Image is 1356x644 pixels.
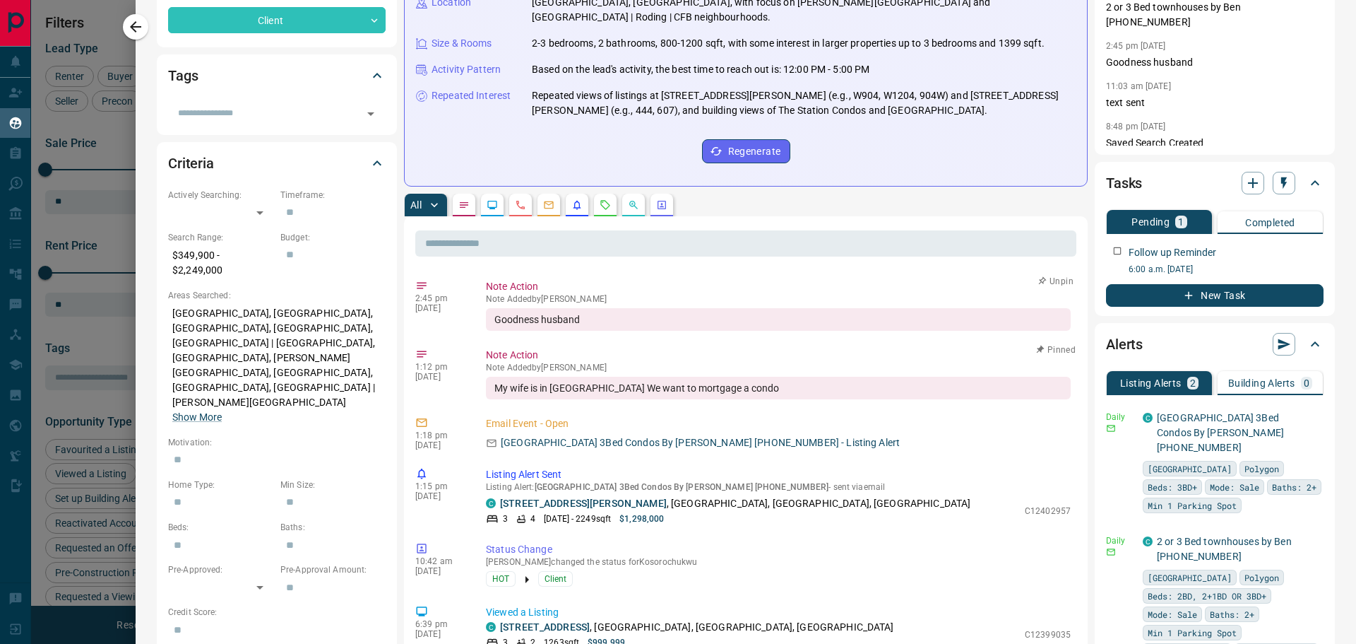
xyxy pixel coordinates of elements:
svg: Notes [458,199,470,211]
p: Beds: [168,521,273,534]
p: 2:45 pm [415,293,465,303]
svg: Agent Actions [656,199,667,211]
p: Listing Alert Sent [486,467,1071,482]
p: 0 [1304,378,1309,388]
div: Goodness husband [486,308,1071,331]
div: condos.ca [486,622,496,632]
div: My wife is in [GEOGRAPHIC_DATA] We want to mortgage a condo [486,377,1071,399]
p: Home Type: [168,479,273,491]
a: 2 or 3 Bed townhouses by Ben [PHONE_NUMBER] [1157,536,1292,562]
p: Note Added by [PERSON_NAME] [486,294,1071,304]
p: Size & Rooms [432,36,492,51]
p: Repeated Interest [432,88,511,103]
p: [DATE] [415,372,465,382]
p: C12399035 [1025,628,1071,641]
p: Email Event - Open [486,416,1071,431]
p: [DATE] [415,491,465,501]
p: Note Action [486,279,1071,294]
p: Goodness husband [1106,55,1324,70]
p: , [GEOGRAPHIC_DATA], [GEOGRAPHIC_DATA], [GEOGRAPHIC_DATA] [500,496,970,511]
p: text sent [1106,95,1324,110]
p: $349,900 - $2,249,000 [168,244,273,282]
span: [GEOGRAPHIC_DATA] [1148,570,1232,585]
span: Client [545,572,566,586]
svg: Calls [515,199,526,211]
p: 10:42 am [415,556,465,566]
p: Timeframe: [280,189,386,201]
p: 1:18 pm [415,431,465,440]
p: Pre-Approved: [168,563,273,576]
p: Pending [1131,217,1170,227]
button: Unpin [1035,275,1076,288]
p: , [GEOGRAPHIC_DATA], [GEOGRAPHIC_DATA], [GEOGRAPHIC_DATA] [500,620,894,635]
p: Daily [1106,411,1134,423]
button: Show More [172,410,222,425]
p: Completed [1245,218,1295,228]
span: Polygon [1244,462,1279,476]
p: Follow up Reminder [1129,245,1216,260]
span: Beds: 3BD+ [1148,480,1197,494]
h2: Alerts [1106,333,1143,356]
p: Pre-Approval Amount: [280,563,386,576]
span: Min 1 Parking Spot [1148,626,1237,640]
p: Credit Score: [168,606,386,619]
button: New Task [1106,284,1324,307]
div: condos.ca [486,498,496,508]
p: 11:03 am [DATE] [1106,81,1171,91]
p: Motivation: [168,436,386,449]
p: [DATE] [415,566,465,576]
h2: Criteria [168,152,214,175]
p: 2 [1190,378,1196,388]
p: Building Alerts [1228,378,1295,388]
span: Mode: Sale [1148,607,1197,621]
button: Open [361,104,381,124]
h2: Tasks [1106,172,1142,194]
p: 4 [530,513,535,525]
div: Criteria [168,146,386,180]
div: Alerts [1106,327,1324,361]
p: 2-3 bedrooms, 2 bathrooms, 800-1200 sqft, with some interest in larger properties up to 3 bedroom... [532,36,1045,51]
p: 3 [503,513,508,525]
div: Tasks [1106,166,1324,200]
p: 2:45 pm [DATE] [1106,41,1166,51]
p: 1 [1178,217,1184,227]
p: Min Size: [280,479,386,491]
span: HOT [492,572,509,586]
span: Baths: 2+ [1210,607,1254,621]
p: Viewed a Listing [486,605,1071,620]
p: 1:15 pm [415,481,465,491]
span: Polygon [1244,570,1279,585]
p: Note Action [486,348,1071,363]
p: [GEOGRAPHIC_DATA] 3Bed Condos By [PERSON_NAME] [PHONE_NUMBER] - Listing Alert [501,435,900,450]
a: [STREET_ADDRESS] [500,621,590,633]
p: Budget: [280,231,386,244]
p: Status Change [486,542,1071,557]
svg: Emails [543,199,554,211]
svg: Email [1106,547,1116,557]
p: C12402957 [1025,505,1071,517]
span: Beds: 2BD, 2+1BD OR 3BD+ [1148,589,1266,603]
svg: Opportunities [628,199,639,211]
div: condos.ca [1143,413,1153,423]
svg: Requests [600,199,611,211]
p: 1:12 pm [415,362,465,372]
p: [DATE] [415,440,465,450]
p: Listing Alerts [1120,378,1182,388]
span: Baths: 2+ [1272,480,1316,494]
p: 6:00 a.m. [DATE] [1129,263,1324,276]
span: Min 1 Parking Spot [1148,498,1237,513]
div: Client [168,7,386,33]
p: Baths: [280,521,386,534]
p: Repeated views of listings at [STREET_ADDRESS][PERSON_NAME] (e.g., W904, W1204, 904W) and [STREET... [532,88,1076,118]
p: [DATE] [415,303,465,313]
div: condos.ca [1143,537,1153,546]
span: Mode: Sale [1210,480,1259,494]
p: [GEOGRAPHIC_DATA], [GEOGRAPHIC_DATA], [GEOGRAPHIC_DATA], [GEOGRAPHIC_DATA], [GEOGRAPHIC_DATA] | [... [168,302,386,429]
span: [GEOGRAPHIC_DATA] 3Bed Condos By [PERSON_NAME] [PHONE_NUMBER] [535,482,829,492]
p: Search Range: [168,231,273,244]
a: [GEOGRAPHIC_DATA] 3Bed Condos By [PERSON_NAME] [PHONE_NUMBER] [1157,412,1284,453]
p: Listing Alert : - sent via email [486,482,1071,492]
button: Pinned [1035,344,1076,356]
p: 8:48 pm [DATE] [1106,122,1166,131]
a: [STREET_ADDRESS][PERSON_NAME] [500,498,667,509]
